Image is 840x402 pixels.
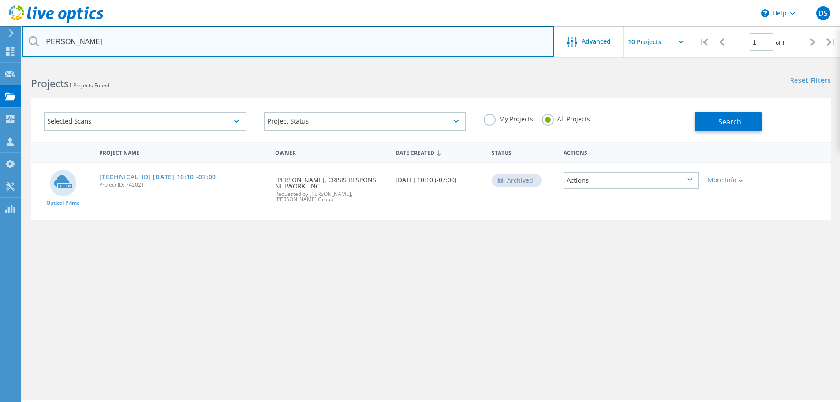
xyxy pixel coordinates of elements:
a: Live Optics Dashboard [9,19,104,25]
label: My Projects [484,114,533,122]
div: | [694,26,713,58]
span: Advanced [582,38,611,45]
span: of 1 [776,39,785,46]
div: Owner [271,144,391,160]
a: Reset Filters [790,77,831,85]
div: | [822,26,840,58]
span: DS [818,10,828,17]
div: Project Status [264,112,467,131]
span: Requested by [PERSON_NAME], [PERSON_NAME] Group [275,192,386,202]
span: 1 Projects Found [69,82,109,89]
div: Actions [559,144,703,160]
b: Projects [31,76,69,90]
div: Date Created [391,144,487,161]
label: All Projects [542,114,590,122]
div: Archived [492,174,542,187]
a: [TECHNICAL_ID] [DATE] 10:10 -07:00 [99,174,216,180]
div: Status [487,144,559,160]
div: More Info [708,177,763,183]
button: Search [695,112,762,131]
div: Actions [564,172,699,189]
span: Search [718,117,741,127]
input: Search projects by name, owner, ID, company, etc [22,26,554,57]
div: [DATE] 10:10 (-07:00) [391,163,487,192]
svg: \n [761,9,769,17]
div: [PERSON_NAME], CRISIS RESPONSE NETWORK, INC [271,163,391,211]
span: Optical Prime [46,200,80,206]
div: Selected Scans [44,112,246,131]
span: Project ID: 742021 [99,182,266,188]
div: Project Name [95,144,271,160]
